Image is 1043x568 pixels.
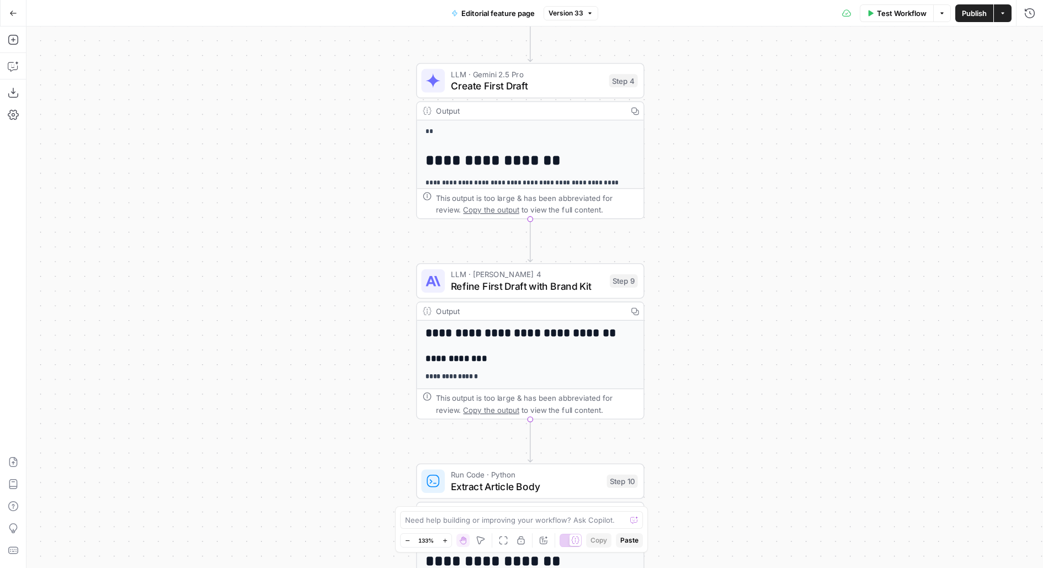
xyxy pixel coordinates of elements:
span: Editorial feature page [461,8,535,19]
button: Copy [586,533,611,548]
span: Publish [962,8,987,19]
g: Edge from step_30 to step_4 [528,18,533,61]
button: Version 33 [544,6,598,20]
div: Step 9 [610,274,638,288]
div: Step 10 [607,475,638,488]
span: Paste [620,535,638,545]
span: Test Workflow [877,8,927,19]
g: Edge from step_4 to step_9 [528,219,533,262]
button: Publish [955,4,993,22]
div: Output [436,506,621,517]
span: Extract Article Body [451,479,601,494]
span: Create First Draft [451,78,603,93]
div: Output [436,305,621,317]
div: Step 4 [609,74,638,87]
button: Paste [616,533,643,548]
span: LLM · Gemini 2.5 Pro [451,68,603,79]
span: Copy the output [463,205,519,214]
span: Run Code · Python [451,469,601,480]
g: Edge from step_9 to step_10 [528,419,533,462]
button: Test Workflow [860,4,933,22]
span: Copy the output [463,405,519,414]
div: Output [436,105,621,116]
span: 133% [418,536,434,545]
span: Version 33 [549,8,583,18]
div: This output is too large & has been abbreviated for review. to view the full content. [436,192,637,216]
button: Editorial feature page [445,4,541,22]
div: This output is too large & has been abbreviated for review. to view the full content. [436,392,637,416]
span: LLM · [PERSON_NAME] 4 [451,268,604,280]
span: Copy [590,535,607,545]
span: Refine First Draft with Brand Kit [451,279,604,294]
